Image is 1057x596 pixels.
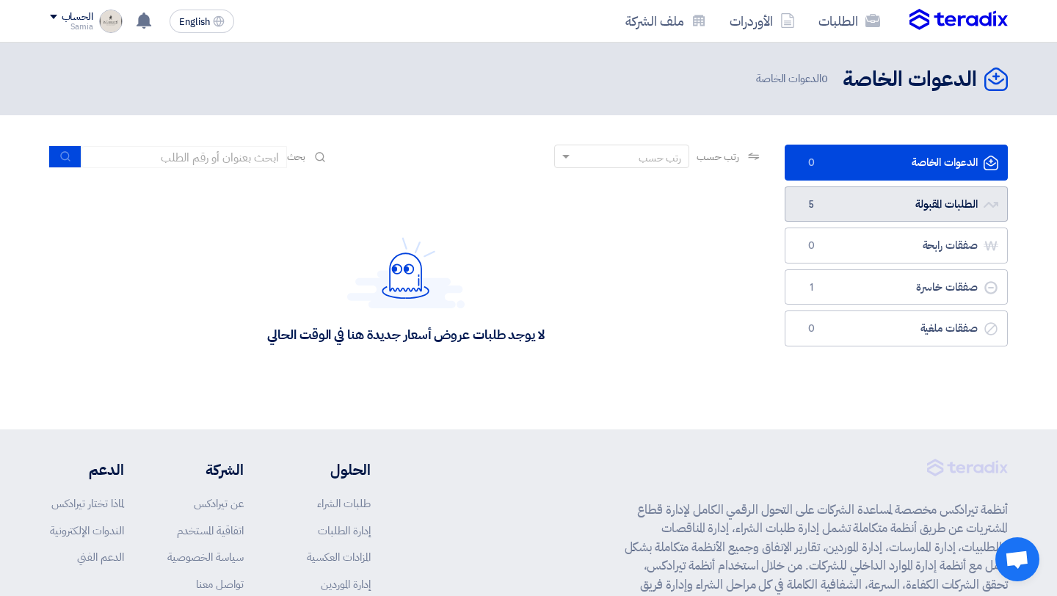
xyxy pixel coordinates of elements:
[785,186,1008,222] a: الطلبات المقبولة5
[62,11,93,23] div: الحساب
[785,228,1008,264] a: صفقات رابحة0
[167,459,244,481] li: الشركة
[179,17,210,27] span: English
[50,23,93,31] div: Samia
[803,197,821,212] span: 5
[697,149,738,164] span: رتب حسب
[287,149,306,164] span: بحث
[267,326,544,343] div: لا يوجد طلبات عروض أسعار جديدة هنا في الوقت الحالي
[196,576,244,592] a: تواصل معنا
[321,576,371,592] a: إدارة الموردين
[318,523,371,539] a: إدارة الطلبات
[170,10,234,33] button: English
[51,495,124,512] a: لماذا تختار تيرادكس
[803,321,821,336] span: 0
[288,459,371,481] li: الحلول
[718,4,807,38] a: الأوردرات
[614,4,718,38] a: ملف الشركة
[843,65,977,94] h2: الدعوات الخاصة
[821,70,828,87] span: 0
[785,145,1008,181] a: الدعوات الخاصة0
[803,280,821,295] span: 1
[77,549,124,565] a: الدعم الفني
[317,495,371,512] a: طلبات الشراء
[803,239,821,253] span: 0
[194,495,244,512] a: عن تيرادكس
[50,523,124,539] a: الندوات الإلكترونية
[785,310,1008,346] a: صفقات ملغية0
[50,459,124,481] li: الدعم
[307,549,371,565] a: المزادات العكسية
[785,269,1008,305] a: صفقات خاسرة1
[347,237,465,308] img: Hello
[639,150,681,166] div: رتب حسب
[81,146,287,168] input: ابحث بعنوان أو رقم الطلب
[177,523,244,539] a: اتفاقية المستخدم
[909,9,1008,31] img: Teradix logo
[167,549,244,565] a: سياسة الخصوصية
[756,70,831,87] span: الدعوات الخاصة
[995,537,1039,581] div: Open chat
[99,10,123,33] img: IMG_1760181804999.jpeg
[803,156,821,170] span: 0
[807,4,892,38] a: الطلبات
